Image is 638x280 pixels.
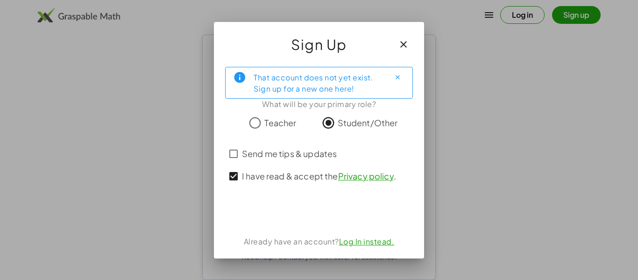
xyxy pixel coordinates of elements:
[242,147,337,160] span: Send me tips & updates
[338,171,394,181] a: Privacy policy
[339,237,395,246] a: Log In instead.
[268,201,370,222] iframe: Sign in with Google Button
[254,71,383,94] div: That account does not yet exist. Sign up for a new one here!
[264,116,296,129] span: Teacher
[390,70,405,85] button: Close
[338,116,398,129] span: Student/Other
[225,236,413,247] div: Already have an account?
[225,99,413,110] div: What will be your primary role?
[291,33,347,56] span: Sign Up
[242,170,396,182] span: I have read & accept the .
